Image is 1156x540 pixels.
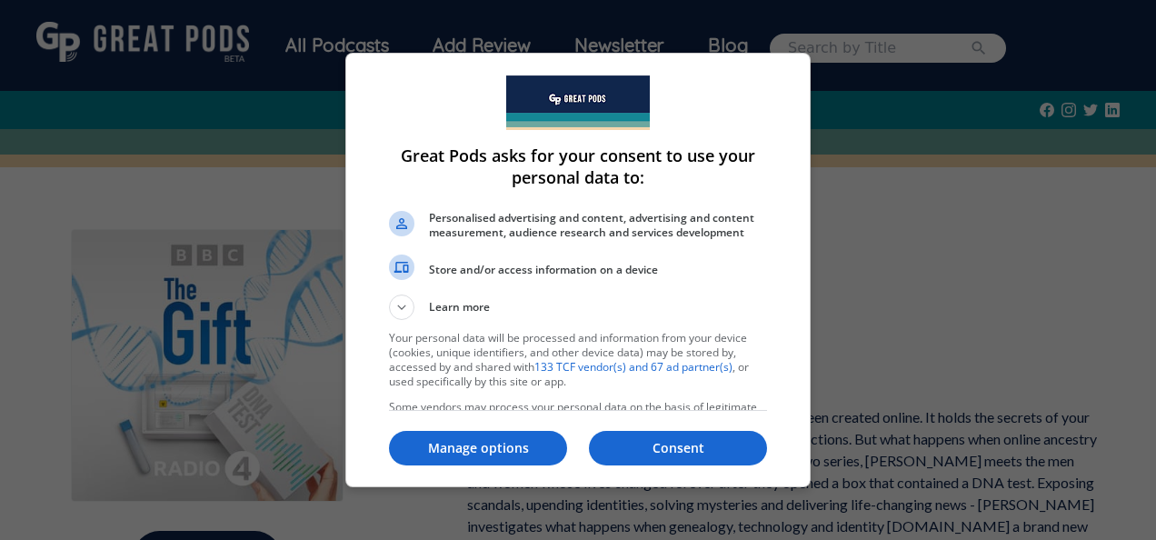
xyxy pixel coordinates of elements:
[389,431,567,465] button: Manage options
[389,331,767,389] p: Your personal data will be processed and information from your device (cookies, unique identifier...
[389,145,767,188] h1: Great Pods asks for your consent to use your personal data to:
[429,263,767,277] span: Store and/or access information on a device
[534,359,732,375] a: 133 TCF vendor(s) and 67 ad partner(s)
[389,439,567,457] p: Manage options
[389,295,767,320] button: Learn more
[506,75,650,130] img: Welcome to Great Pods
[345,53,811,486] div: Great Pods asks for your consent to use your personal data to:
[429,299,490,320] span: Learn more
[589,439,767,457] p: Consent
[389,400,767,458] p: Some vendors may process your personal data on the basis of legitimate interest, which you can ob...
[589,431,767,465] button: Consent
[429,211,767,240] span: Personalised advertising and content, advertising and content measurement, audience research and ...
